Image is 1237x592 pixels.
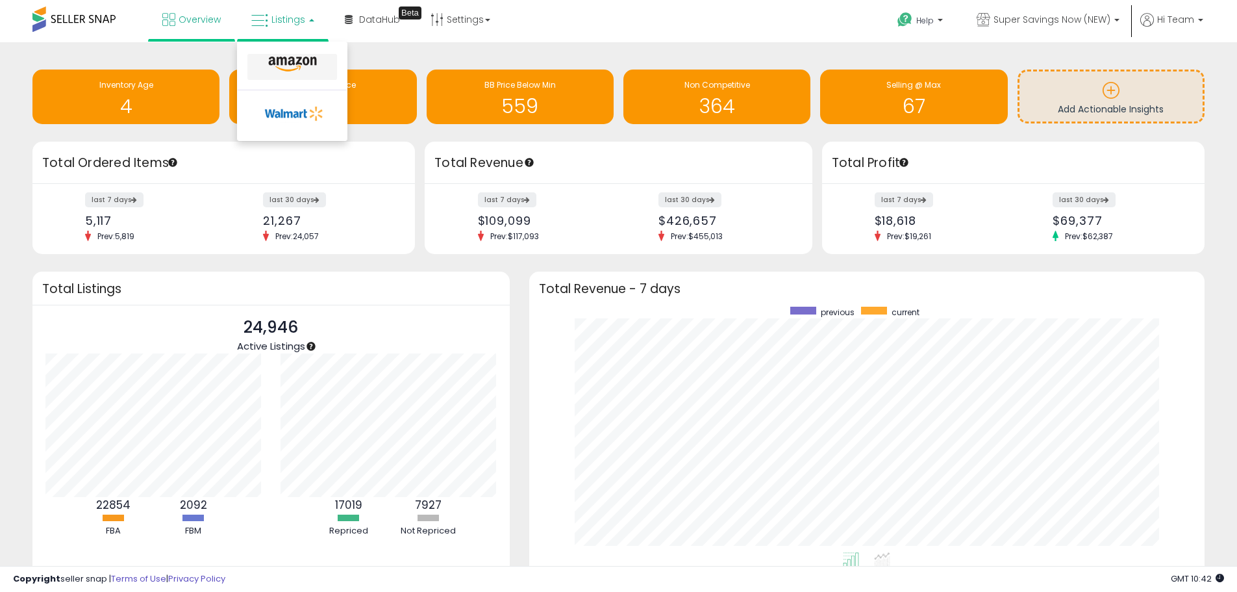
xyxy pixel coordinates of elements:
span: Active Listings [237,339,305,353]
h3: Total Revenue - 7 days [539,284,1195,294]
b: 22854 [96,497,131,513]
span: Hi Team [1157,13,1194,26]
span: Prev: $455,013 [664,231,729,242]
a: BB Price Below Min 559 [427,70,614,124]
span: Prev: $117,093 [484,231,545,242]
div: FBA [75,525,153,537]
h3: Total Profit [832,154,1195,172]
div: 5,117 [85,214,214,227]
a: Privacy Policy [168,573,225,585]
h3: Total Ordered Items [42,154,405,172]
span: previous [821,307,855,318]
span: 2025-08-11 10:42 GMT [1171,573,1224,585]
a: Inventory Age 4 [32,70,219,124]
h3: Total Revenue [434,154,803,172]
label: last 7 days [85,192,144,207]
b: 7927 [415,497,442,513]
span: Help [916,15,934,26]
span: Prev: $62,387 [1058,231,1119,242]
div: Not Repriced [390,525,468,537]
h1: 67 [827,96,1001,117]
span: Listings [271,13,305,26]
div: Tooltip anchor [167,157,179,168]
h3: Total Listings [42,284,500,294]
a: Selling @ Max 67 [820,70,1007,124]
div: Tooltip anchor [305,341,317,352]
b: 2092 [180,497,207,513]
h1: 8692 [236,96,410,117]
span: Selling @ Max [886,79,941,90]
a: Add Actionable Insights [1019,71,1203,122]
a: Terms of Use [111,573,166,585]
h1: 4 [39,96,213,117]
h1: 559 [433,96,607,117]
div: Tooltip anchor [523,157,535,168]
span: Overview [179,13,221,26]
div: $426,657 [658,214,790,227]
i: Get Help [897,12,913,28]
div: seller snap | | [13,573,225,586]
label: last 30 days [263,192,326,207]
label: last 7 days [875,192,933,207]
div: $109,099 [478,214,609,227]
h1: 364 [630,96,804,117]
div: Repriced [310,525,388,537]
div: $18,618 [875,214,1004,227]
div: Tooltip anchor [898,157,910,168]
span: DataHub [359,13,400,26]
a: Hi Team [1140,13,1203,42]
span: Prev: $19,261 [881,231,938,242]
label: last 30 days [1053,192,1116,207]
span: Super Savings Now (NEW) [993,13,1110,26]
div: Tooltip anchor [399,6,421,19]
span: Prev: 5,819 [91,231,141,242]
span: current [892,307,919,318]
label: last 30 days [658,192,721,207]
p: 24,946 [237,315,305,340]
a: Needs to Reprice 8692 [229,70,416,124]
div: $69,377 [1053,214,1182,227]
div: FBM [155,525,232,537]
span: Inventory Age [99,79,153,90]
a: Non Competitive 364 [623,70,810,124]
a: Help [887,2,956,42]
span: BB Price Below Min [484,79,556,90]
div: 21,267 [263,214,392,227]
span: Prev: 24,057 [269,231,325,242]
span: Non Competitive [684,79,750,90]
span: Needs to Reprice [290,79,356,90]
strong: Copyright [13,573,60,585]
label: last 7 days [478,192,536,207]
b: 17019 [335,497,362,513]
span: Add Actionable Insights [1058,103,1164,116]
